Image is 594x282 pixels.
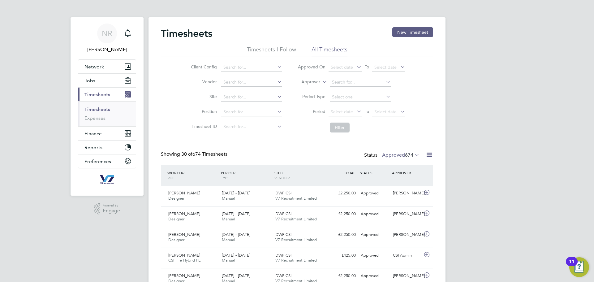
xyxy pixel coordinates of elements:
[168,273,200,278] span: [PERSON_NAME]
[292,79,320,85] label: Approver
[84,78,95,84] span: Jobs
[275,196,317,201] span: V7 Recruitment Limited
[168,232,200,237] span: [PERSON_NAME]
[167,175,177,180] span: ROLE
[298,109,325,114] label: Period
[168,196,184,201] span: Designer
[330,78,391,87] input: Search for...
[78,24,136,53] a: NR[PERSON_NAME]
[221,93,282,102] input: Search for...
[222,190,250,196] span: [DATE] - [DATE]
[168,216,184,222] span: Designer
[312,46,347,57] li: All Timesheets
[392,27,433,37] button: New Timesheet
[390,250,423,261] div: CSI Admin
[103,208,120,214] span: Engage
[168,253,200,258] span: [PERSON_NAME]
[358,167,390,178] div: STATUS
[282,170,283,175] span: /
[326,230,358,240] div: £2,250.00
[102,29,112,37] span: NR
[222,237,235,242] span: Manual
[189,64,217,70] label: Client Config
[326,188,358,198] div: £2,250.00
[161,27,212,40] h2: Timesheets
[275,211,291,216] span: DWP CSI
[84,64,104,70] span: Network
[168,211,200,216] span: [PERSON_NAME]
[363,107,371,115] span: To
[331,64,353,70] span: Select date
[298,94,325,99] label: Period Type
[189,109,217,114] label: Position
[358,209,390,219] div: Approved
[326,250,358,261] div: £425.00
[331,109,353,115] span: Select date
[189,124,217,129] label: Timesheet ID
[103,203,120,208] span: Powered by
[405,152,413,158] span: 674
[78,60,136,73] button: Network
[363,63,371,71] span: To
[275,258,317,263] span: V7 Recruitment Limited
[275,232,291,237] span: DWP CSI
[330,93,391,102] input: Select one
[390,230,423,240] div: [PERSON_NAME]
[221,175,230,180] span: TYPE
[358,230,390,240] div: Approved
[222,273,250,278] span: [DATE] - [DATE]
[84,106,110,112] a: Timesheets
[78,127,136,140] button: Finance
[358,271,390,281] div: Approved
[168,190,200,196] span: [PERSON_NAME]
[78,74,136,87] button: Jobs
[222,253,250,258] span: [DATE] - [DATE]
[78,88,136,101] button: Timesheets
[84,158,111,164] span: Preferences
[569,262,575,270] div: 11
[298,64,325,70] label: Approved On
[166,167,219,183] div: WORKER
[344,170,355,175] span: TOTAL
[382,152,420,158] label: Approved
[330,123,350,132] button: Filter
[326,209,358,219] div: £2,250.00
[234,170,235,175] span: /
[390,188,423,198] div: [PERSON_NAME]
[78,175,136,184] a: Go to home page
[275,237,317,242] span: V7 Recruitment Limited
[189,94,217,99] label: Site
[168,258,201,263] span: CSI Fire Hybrid PE
[222,196,235,201] span: Manual
[221,108,282,116] input: Search for...
[181,151,192,157] span: 30 of
[78,46,136,53] span: Natasha Raso
[358,188,390,198] div: Approved
[219,167,273,183] div: PERIOD
[221,78,282,87] input: Search for...
[275,216,317,222] span: V7 Recruitment Limited
[273,167,326,183] div: SITE
[374,109,397,115] span: Select date
[78,101,136,126] div: Timesheets
[183,170,184,175] span: /
[390,209,423,219] div: [PERSON_NAME]
[222,258,235,263] span: Manual
[168,237,184,242] span: Designer
[247,46,296,57] li: Timesheets I Follow
[78,141,136,154] button: Reports
[84,145,102,150] span: Reports
[94,203,120,215] a: Powered byEngage
[221,63,282,72] input: Search for...
[326,271,358,281] div: £2,250.00
[84,115,105,121] a: Expenses
[161,151,229,158] div: Showing
[181,151,227,157] span: 674 Timesheets
[222,232,250,237] span: [DATE] - [DATE]
[390,271,423,281] div: [PERSON_NAME]
[358,250,390,261] div: Approved
[84,131,102,137] span: Finance
[390,167,423,178] div: APPROVER
[569,257,589,277] button: Open Resource Center, 11 new notifications
[84,92,110,98] span: Timesheets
